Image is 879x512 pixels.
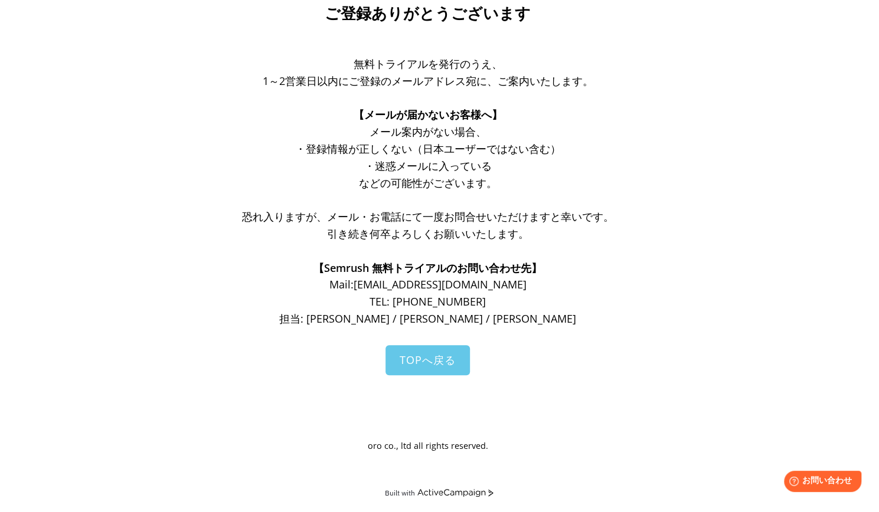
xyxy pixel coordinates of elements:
span: 【Semrush 無料トライアルのお問い合わせ先】 [313,261,542,275]
span: 無料トライアルを発行のうえ、 [354,57,502,71]
a: TOPへ戻る [385,345,470,375]
span: 担当: [PERSON_NAME] / [PERSON_NAME] / [PERSON_NAME] [279,311,576,326]
span: Mail: [EMAIL_ADDRESS][DOMAIN_NAME] [329,277,527,291]
span: ・迷惑メールに入っている [364,159,492,173]
span: ご登録ありがとうございます [325,5,531,22]
span: 恐れ入りますが、メール・お電話にて一度お問合せいただけますと幸いです。 [242,209,614,224]
div: Built with [385,488,415,497]
span: 引き続き何卒よろしくお願いいたします。 [327,227,529,241]
span: 【メールが届かないお客様へ】 [354,107,502,122]
span: TEL: [PHONE_NUMBER] [370,294,486,308]
span: 1～2営業日以内にご登録のメールアドレス宛に、ご案内いたします。 [263,74,593,88]
span: TOPへ戻る [400,353,456,367]
iframe: Help widget launcher [774,466,866,499]
span: などの可能性がございます。 [359,176,497,190]
span: メール案内がない場合、 [370,124,486,139]
span: oro co., ltd all rights reserved. [368,440,488,451]
span: ・登録情報が正しくない（日本ユーザーではない含む） [295,142,561,156]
